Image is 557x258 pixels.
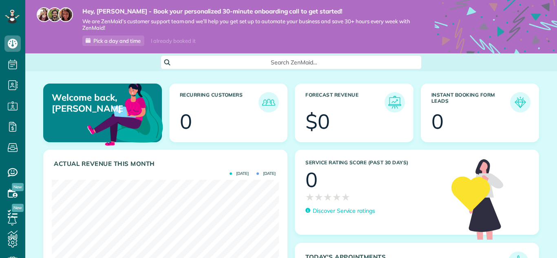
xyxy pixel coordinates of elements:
[86,74,165,153] img: dashboard_welcome-42a62b7d889689a78055ac9021e634bf52bae3f8056760290aed330b23ab8690.png
[82,7,410,15] strong: Hey, [PERSON_NAME] - Book your personalized 30-minute onboarding call to get started!
[47,7,62,22] img: jorge-587dff0eeaa6aab1f244e6dc62b8924c3b6ad411094392a53c71c6c4a576187d.jpg
[341,190,350,204] span: ★
[93,37,141,44] span: Pick a day and time
[313,207,375,215] p: Discover Service ratings
[305,207,375,215] a: Discover Service ratings
[82,35,144,46] a: Pick a day and time
[146,36,200,46] div: I already booked it
[332,190,341,204] span: ★
[305,111,330,132] div: $0
[323,190,332,204] span: ★
[58,7,73,22] img: michelle-19f622bdf1676172e81f8f8fba1fb50e276960ebfe0243fe18214015130c80e4.jpg
[431,92,511,112] h3: Instant Booking Form Leads
[230,172,249,176] span: [DATE]
[37,7,51,22] img: maria-72a9807cf96188c08ef61303f053569d2e2a8a1cde33d635c8a3ac13582a053d.jpg
[256,172,276,176] span: [DATE]
[512,94,528,110] img: icon_form_leads-04211a6a04a5b2264e4ee56bc0799ec3eb69b7e499cbb523a139df1d13a81ae0.png
[431,111,444,132] div: 0
[387,94,403,110] img: icon_forecast_revenue-8c13a41c7ed35a8dcfafea3cbb826a0462acb37728057bba2d056411b612bbbe.png
[305,170,318,190] div: 0
[12,183,24,191] span: New
[305,160,443,165] h3: Service Rating score (past 30 days)
[12,204,24,212] span: New
[305,190,314,204] span: ★
[305,92,385,112] h3: Forecast Revenue
[314,190,323,204] span: ★
[261,94,277,110] img: icon_recurring_customers-cf858462ba22bcd05b5a5880d41d6543d210077de5bb9ebc9590e49fd87d84ed.png
[82,18,410,32] span: We are ZenMaid’s customer support team and we’ll help you get set up to automate your business an...
[52,92,123,114] p: Welcome back, [PERSON_NAME]!
[180,111,192,132] div: 0
[54,160,279,168] h3: Actual Revenue this month
[180,92,259,112] h3: Recurring Customers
